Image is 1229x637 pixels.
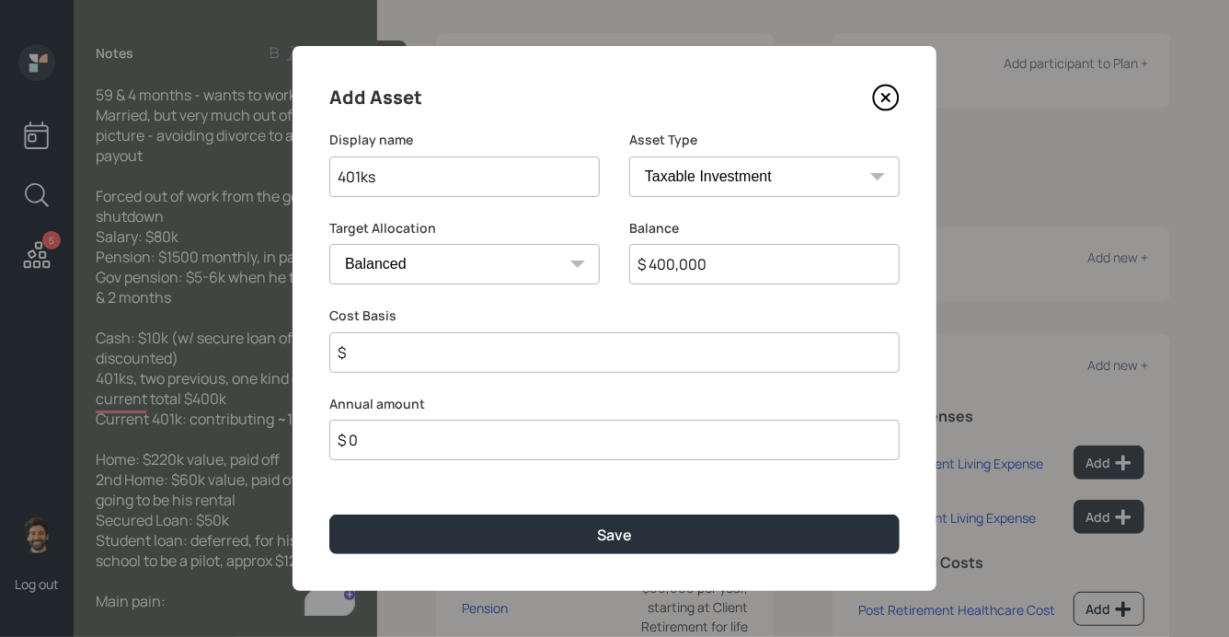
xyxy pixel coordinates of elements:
[597,525,632,545] div: Save
[329,83,422,112] h4: Add Asset
[629,219,900,237] label: Balance
[329,219,600,237] label: Target Allocation
[329,515,900,554] button: Save
[329,395,900,413] label: Annual amount
[629,131,900,149] label: Asset Type
[329,131,600,149] label: Display name
[329,307,900,325] label: Cost Basis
